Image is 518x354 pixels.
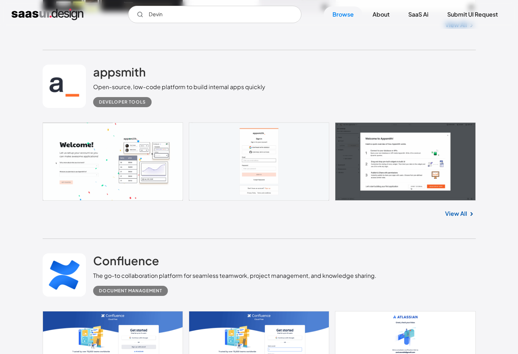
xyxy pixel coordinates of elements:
[93,83,265,91] div: Open-source, low-code platform to build internal apps quickly
[439,6,506,22] a: Submit UI Request
[12,9,83,20] a: home
[93,65,146,79] h2: appsmith
[93,253,159,271] a: Confluence
[324,6,362,22] a: Browse
[99,287,162,295] div: Document Management
[128,6,301,23] form: Email Form
[400,6,437,22] a: SaaS Ai
[364,6,398,22] a: About
[93,271,376,280] div: The go-to collaboration platform for seamless teamwork, project management, and knowledge sharing.
[93,253,159,268] h2: Confluence
[93,65,146,83] a: appsmith
[99,98,146,106] div: Developer tools
[128,6,301,23] input: Search UI designs you're looking for...
[445,209,467,218] a: View All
